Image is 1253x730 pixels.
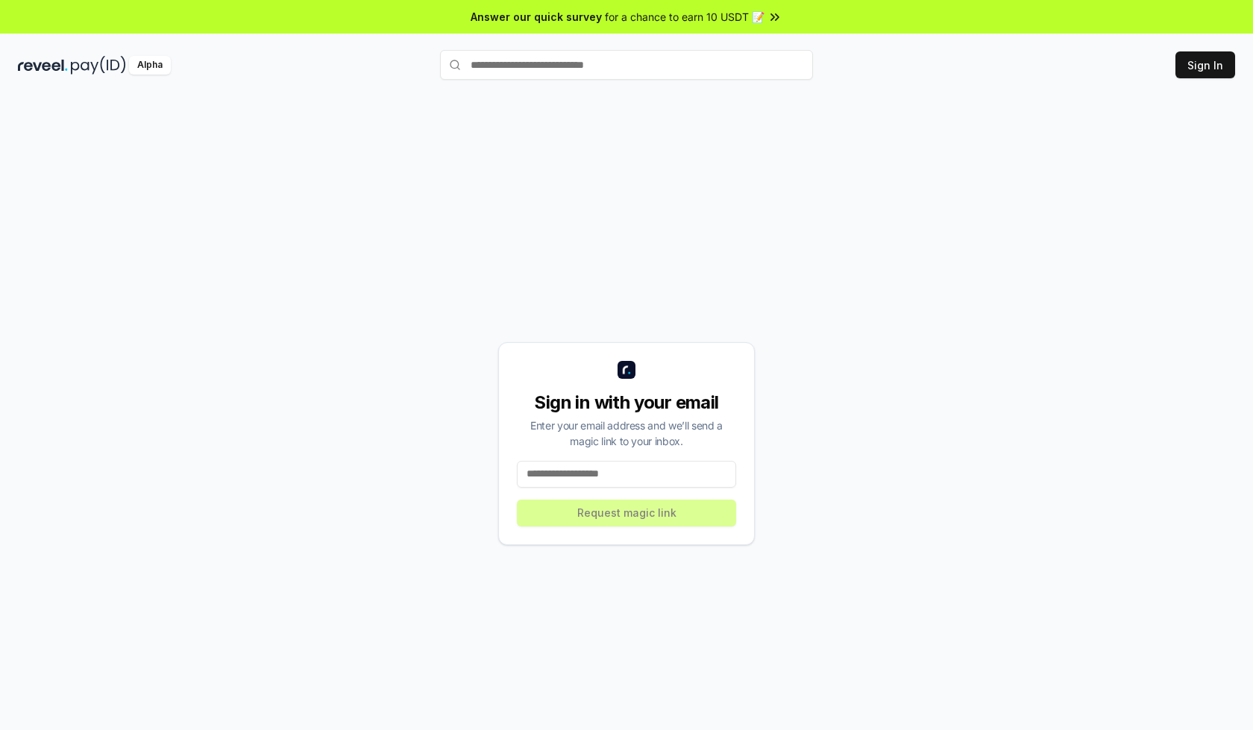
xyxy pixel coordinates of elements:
[471,9,602,25] span: Answer our quick survey
[1175,51,1235,78] button: Sign In
[129,56,171,75] div: Alpha
[71,56,126,75] img: pay_id
[18,56,68,75] img: reveel_dark
[605,9,764,25] span: for a chance to earn 10 USDT 📝
[618,361,635,379] img: logo_small
[517,418,736,449] div: Enter your email address and we’ll send a magic link to your inbox.
[517,391,736,415] div: Sign in with your email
